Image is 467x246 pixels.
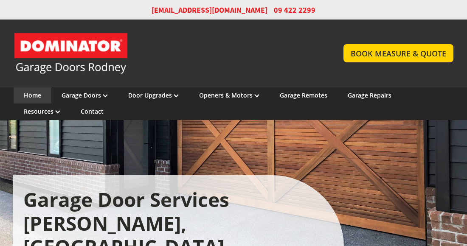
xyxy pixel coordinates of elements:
[280,91,327,99] a: Garage Remotes
[62,91,108,99] a: Garage Doors
[348,91,391,99] a: Garage Repairs
[24,107,60,115] a: Resources
[24,91,41,99] a: Home
[81,107,104,115] a: Contact
[128,91,179,99] a: Door Upgrades
[274,5,315,15] span: 09 422 2299
[152,5,267,15] a: [EMAIL_ADDRESS][DOMAIN_NAME]
[343,44,453,62] a: BOOK MEASURE & QUOTE
[199,91,259,99] a: Openers & Motors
